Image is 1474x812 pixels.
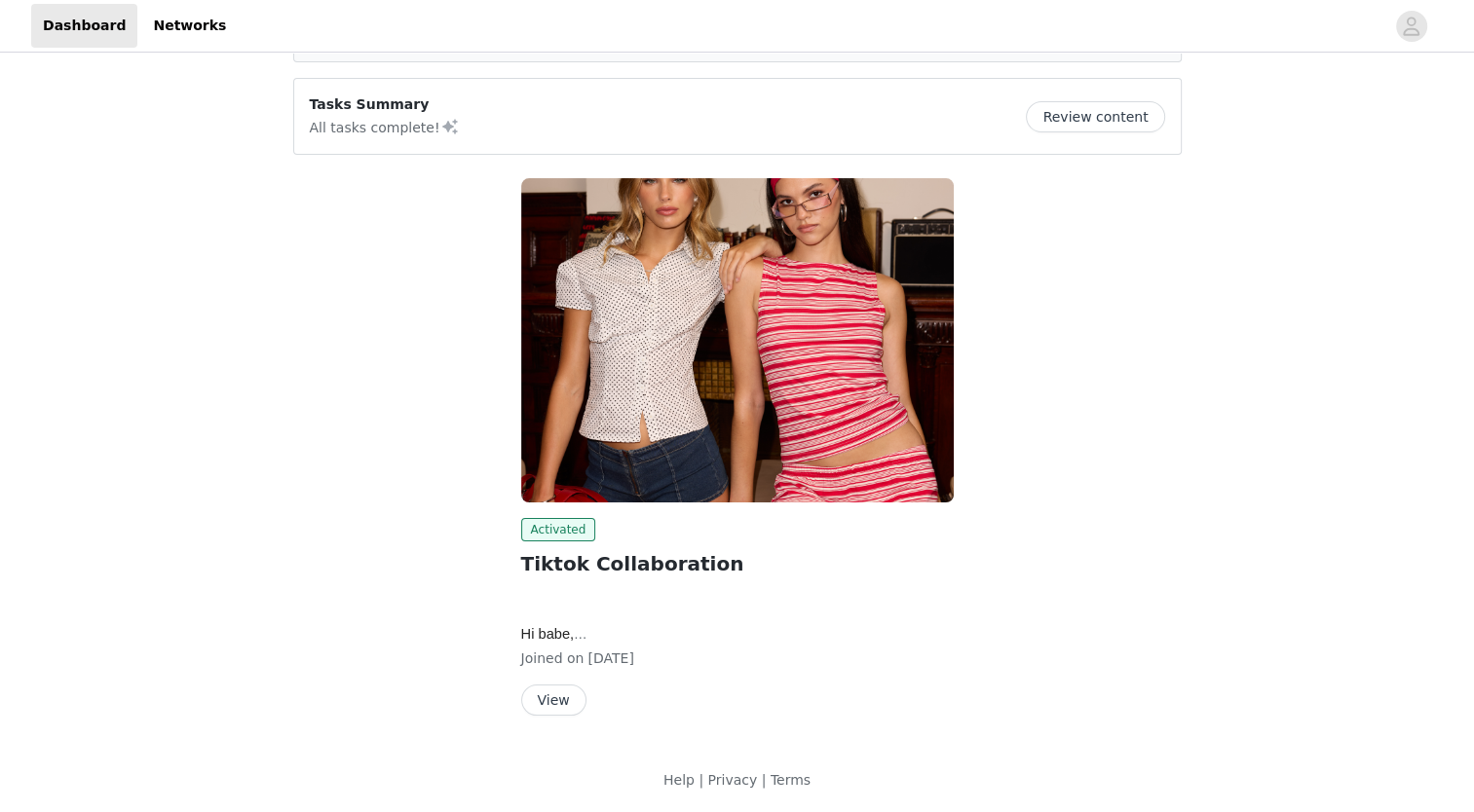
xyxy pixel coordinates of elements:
a: Networks [141,4,238,48]
a: Dashboard [31,4,137,48]
a: Privacy [707,772,757,788]
button: Review content [1026,101,1164,132]
h2: Tiktok Collaboration [521,549,954,578]
a: Terms [771,772,811,788]
a: View [521,693,586,708]
button: View [521,684,586,716]
span: [DATE] [588,650,634,666]
div: avatar [1402,11,1420,42]
span: Activated [521,518,596,541]
span: Hi babe, [521,626,587,642]
a: Help [663,772,695,788]
p: Tasks Summary [310,94,460,115]
span: | [699,772,703,788]
img: Edikted [521,178,954,502]
span: Joined on [521,650,585,666]
span: | [762,772,767,788]
p: All tasks complete! [310,115,460,138]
